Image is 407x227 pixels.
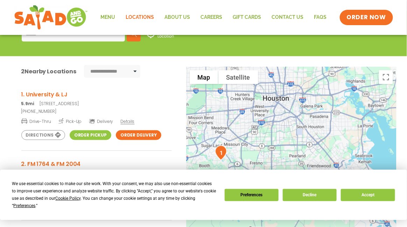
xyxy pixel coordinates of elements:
h3: 1. University & LJ [21,90,172,99]
button: Preferences [225,189,279,201]
a: Drive-Thru Pick-Up Delivery Details [21,116,172,125]
strong: 5.9mi [21,101,34,107]
div: We use essential cookies to make our site work. With your consent, we may also use non-essential ... [12,180,216,210]
button: Show street map [190,70,218,84]
span: Delivery [89,118,113,125]
a: Careers [196,9,228,25]
a: 2. FM 1764 & FM 2004 30.2mi3011 FM1764, [GEOGRAPHIC_DATA], [US_STATE] 77568 [21,160,172,176]
a: 1. University & LJ 5.9mi[STREET_ADDRESS] [21,90,172,107]
div: Nearby Locations [21,67,76,76]
span: Preferences [13,203,35,208]
a: Locations [121,9,160,25]
a: About Us [160,9,196,25]
button: Decline [283,189,337,201]
a: Menu [96,9,121,25]
a: Order Pickup [70,130,111,140]
button: Toggle fullscreen view [379,70,393,84]
span: ORDER NOW [347,13,386,22]
nav: Menu [96,9,332,25]
button: Show satellite imagery [218,70,258,84]
a: [PHONE_NUMBER] [21,108,172,115]
a: GIFT CARDS [228,9,267,25]
span: Pick-Up [58,118,82,125]
img: new-SAG-logo-768×292 [14,3,88,31]
span: Details [120,118,134,124]
p: [STREET_ADDRESS] [21,101,172,107]
span: 2 [21,67,25,75]
div: 1 [212,142,230,163]
a: Contact Us [267,9,309,25]
span: Cookie Policy [55,196,80,201]
span: Drive-Thru [21,118,51,125]
a: Order Delivery [116,130,161,140]
h3: 2. FM 1764 & FM 2004 [21,160,172,168]
a: FAQs [309,9,332,25]
a: Directions [21,130,65,140]
a: ORDER NOW [340,10,393,25]
button: Accept [341,189,395,201]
